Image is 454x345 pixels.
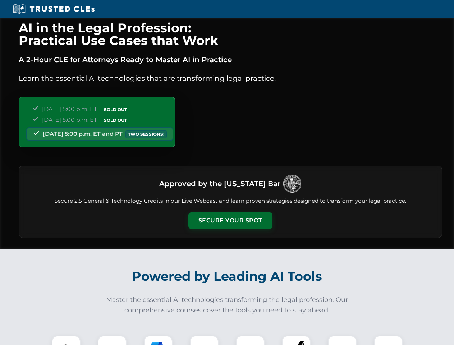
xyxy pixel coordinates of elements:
span: [DATE] 5:00 p.m. ET [42,106,97,112]
img: Trusted CLEs [11,4,97,14]
p: A 2-Hour CLE for Attorneys Ready to Master AI in Practice [19,54,442,65]
span: SOLD OUT [101,106,129,113]
h1: AI in the Legal Profession: Practical Use Cases that Work [19,22,442,47]
span: [DATE] 5:00 p.m. ET [42,116,97,123]
h2: Powered by Leading AI Tools [28,264,426,289]
span: SOLD OUT [101,116,129,124]
h3: Approved by the [US_STATE] Bar [159,177,280,190]
p: Secure 2.5 General & Technology Credits in our Live Webcast and learn proven strategies designed ... [28,197,433,205]
p: Master the essential AI technologies transforming the legal profession. Our comprehensive courses... [101,295,353,316]
p: Learn the essential AI technologies that are transforming legal practice. [19,73,442,84]
button: Secure Your Spot [188,212,272,229]
img: Logo [283,175,301,193]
